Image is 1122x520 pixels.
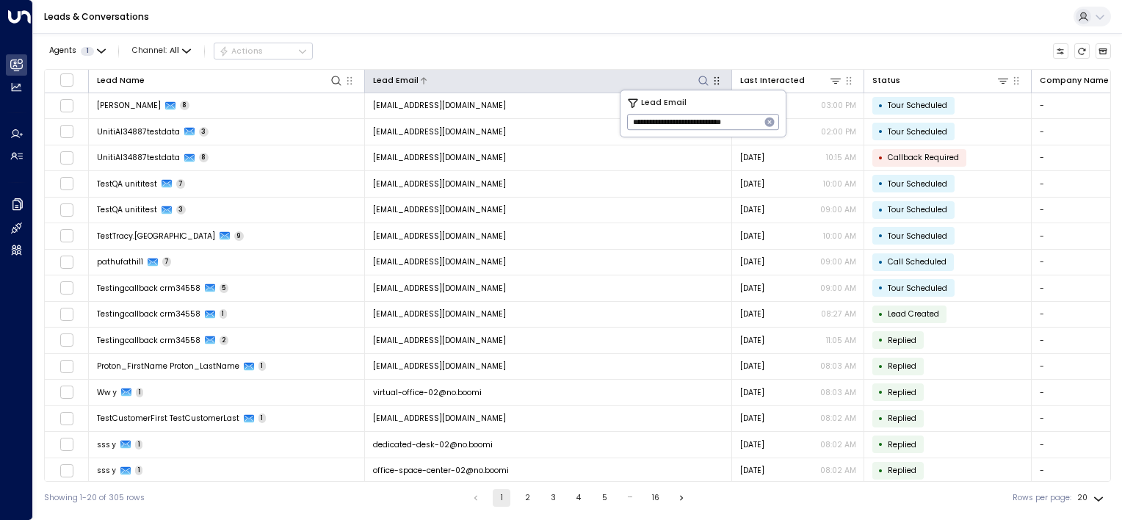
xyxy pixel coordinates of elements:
[373,126,506,137] span: unitiai34887testdata@proton.me
[97,308,200,319] span: Testingcallback crm34558
[820,204,856,215] p: 09:00 AM
[888,256,947,267] span: Call Scheduled
[820,256,856,267] p: 09:00 AM
[740,204,764,215] span: Yesterday
[59,438,73,452] span: Toggle select row
[740,73,843,87] div: Last Interacted
[878,174,883,193] div: •
[373,74,419,87] div: Lead Email
[740,283,764,294] span: Yesterday
[826,152,856,163] p: 10:15 AM
[373,387,482,398] span: virtual-office-02@no.boomi
[820,439,856,450] p: 08:02 AM
[373,100,506,111] span: turok3000+test12@gmail.com
[97,413,239,424] span: TestCustomerFirst TestCustomerLast
[641,97,687,109] span: Lead Email
[466,489,691,507] nav: pagination navigation
[878,461,883,480] div: •
[1074,43,1090,59] span: Refresh
[135,466,143,475] span: 1
[878,331,883,350] div: •
[97,204,157,215] span: TestQA unititest
[544,489,562,507] button: Go to page 3
[59,125,73,139] span: Toggle select row
[872,74,900,87] div: Status
[647,489,665,507] button: Go to page 16
[740,256,764,267] span: Yesterday
[821,308,856,319] p: 08:27 AM
[97,231,215,242] span: TestTracy.Uniti
[97,152,180,163] span: UnitiAI34887testdata
[888,465,916,476] span: Replied
[878,435,883,454] div: •
[97,178,157,189] span: TestQA unititest
[1077,489,1107,507] div: 20
[820,413,856,424] p: 08:02 AM
[878,253,883,272] div: •
[821,100,856,111] p: 03:00 PM
[220,309,228,319] span: 1
[59,307,73,321] span: Toggle select row
[97,465,116,476] span: sss у
[878,96,883,115] div: •
[1013,492,1071,504] label: Rows per page:
[493,489,510,507] button: page 1
[162,257,172,267] span: 7
[823,231,856,242] p: 10:00 AM
[81,47,94,56] span: 1
[740,74,805,87] div: Last Interacted
[97,126,180,137] span: UnitiAI34887testdata
[878,357,883,376] div: •
[820,361,856,372] p: 08:03 AM
[740,413,764,424] span: Yesterday
[49,47,76,55] span: Agents
[820,387,856,398] p: 08:03 AM
[878,226,883,245] div: •
[888,100,947,111] span: Tour Scheduled
[888,308,939,319] span: Lead Created
[44,43,109,59] button: Agents1
[97,100,161,111] span: Daniel Vaca
[59,333,73,347] span: Toggle select row
[59,203,73,217] span: Toggle select row
[44,10,149,23] a: Leads & Conversations
[373,335,506,346] span: testingcallbackcrm34558@yahoo.com
[373,178,506,189] span: testqa.unititest@yahoo.com
[888,126,947,137] span: Tour Scheduled
[97,283,200,294] span: Testingcallback crm34558
[740,152,764,163] span: Sep 15, 2025
[1040,74,1109,87] div: Company Name
[570,489,587,507] button: Go to page 4
[888,439,916,450] span: Replied
[373,231,506,242] span: testtracy.uniti@proton.me
[97,361,239,372] span: Proton_FirstName Proton_LastName
[234,231,245,241] span: 9
[258,414,267,423] span: 1
[59,73,73,87] span: Toggle select all
[219,46,264,57] div: Actions
[199,153,209,162] span: 8
[214,43,313,60] button: Actions
[199,127,209,137] span: 3
[518,489,536,507] button: Go to page 2
[220,336,229,345] span: 2
[128,43,195,59] button: Channel:All
[97,256,143,267] span: pathufathi11
[596,489,613,507] button: Go to page 5
[59,255,73,269] span: Toggle select row
[59,151,73,165] span: Toggle select row
[820,465,856,476] p: 08:02 AM
[214,43,313,60] div: Button group with a nested menu
[176,179,186,189] span: 7
[373,204,506,215] span: testqa.unititest@yahoo.com
[135,440,143,449] span: 1
[888,178,947,189] span: Tour Scheduled
[373,256,506,267] span: pathufathi11@proton.me
[888,231,947,242] span: Tour Scheduled
[740,361,764,372] span: Yesterday
[128,43,195,59] span: Channel:
[373,73,711,87] div: Lead Email
[136,388,144,397] span: 1
[888,204,947,215] span: Tour Scheduled
[59,177,73,191] span: Toggle select row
